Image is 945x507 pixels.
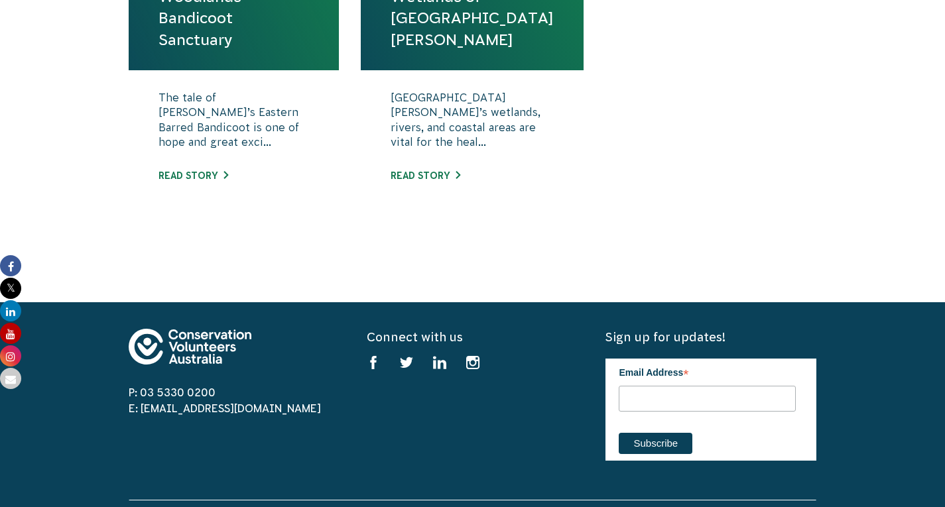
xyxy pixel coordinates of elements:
[158,90,310,156] p: The tale of [PERSON_NAME]’s Eastern Barred Bandicoot is one of hope and great exci...
[619,433,692,454] input: Subscribe
[129,329,251,365] img: logo-footer.svg
[129,402,321,414] a: E: [EMAIL_ADDRESS][DOMAIN_NAME]
[129,386,216,398] a: P: 03 5330 0200
[367,329,578,345] h5: Connect with us
[605,329,816,345] h5: Sign up for updates!
[391,170,460,181] a: Read story
[158,170,228,181] a: Read story
[619,359,796,384] label: Email Address
[391,90,554,156] p: [GEOGRAPHIC_DATA][PERSON_NAME]’s wetlands, rivers, and coastal areas are vital for the heal...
